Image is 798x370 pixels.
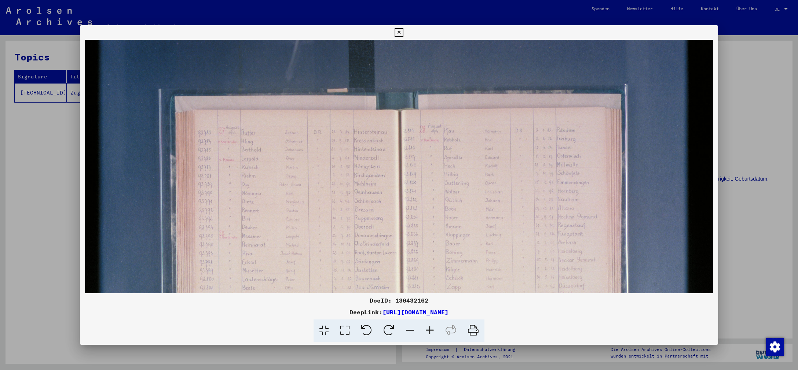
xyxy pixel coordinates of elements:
[80,308,718,317] div: DeepLink:
[766,338,784,356] img: Zustimmung ändern
[766,338,783,355] div: Zustimmung ändern
[382,308,449,316] a: [URL][DOMAIN_NAME]
[80,296,718,305] div: DocID: 130432162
